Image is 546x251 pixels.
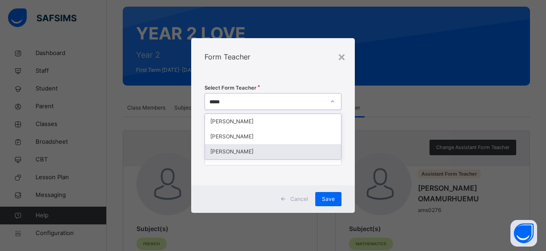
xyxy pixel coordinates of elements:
[205,144,341,159] div: [PERSON_NAME]
[337,47,346,66] div: ×
[290,195,308,203] span: Cancel
[205,84,257,92] span: Select Form Teacher
[510,220,537,247] button: Open asap
[205,114,341,129] div: [PERSON_NAME]
[205,129,341,144] div: [PERSON_NAME]
[205,52,250,61] span: Form Teacher
[322,195,335,203] span: Save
